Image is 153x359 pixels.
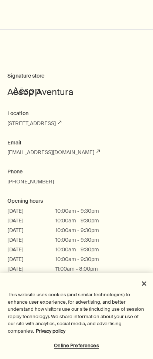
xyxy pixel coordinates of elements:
span: [DATE] [7,265,55,273]
button: Online Preferences, Opens the preference center dialog [8,338,146,353]
button: Stores [53,11,68,18]
span: 10:00am - 9:30pm [55,226,99,234]
svg: Aesop [13,86,42,97]
button: Shop [13,11,25,18]
button: Log in [82,7,96,22]
button: Cart [130,11,140,18]
a: [EMAIL_ADDRESS][DOMAIN_NAME] [7,149,100,156]
h2: Email [7,138,146,147]
span: [DATE] [7,246,55,254]
span: [DATE] [7,255,55,263]
a: [PHONE_NUMBER] [7,178,54,185]
a: Aesop [11,84,44,101]
span: [DATE] [7,226,55,234]
button: Read [33,11,45,18]
span: 10:00am - 9:30pm [55,217,99,225]
h2: Phone [7,167,146,176]
span: 10:00am - 9:30pm [55,246,99,254]
span: 10:00am - 9:30pm [55,236,99,244]
h2: Signature store [7,72,146,81]
span: [DATE] [7,236,55,244]
span: 11:00am - 8:00pm [55,265,98,273]
a: [STREET_ADDRESS] [7,120,61,127]
button: Open search [76,11,82,18]
a: More information about your privacy, opens in a new tab [36,328,65,334]
span: 10:00am - 9:30pm [55,207,99,215]
div: This website uses cookies (and similar technologies) to enhance user experience, for advertising,... [8,291,146,334]
a: Cabinet [103,11,123,18]
button: Close [136,275,152,292]
span: [DATE] [7,207,55,215]
span: 10:00am - 9:30pm [55,255,99,263]
h2: Location [7,109,146,118]
h1: Aesop Aventura [7,86,146,98]
span: [DATE] [7,217,55,225]
h2: Opening hours [7,197,146,206]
